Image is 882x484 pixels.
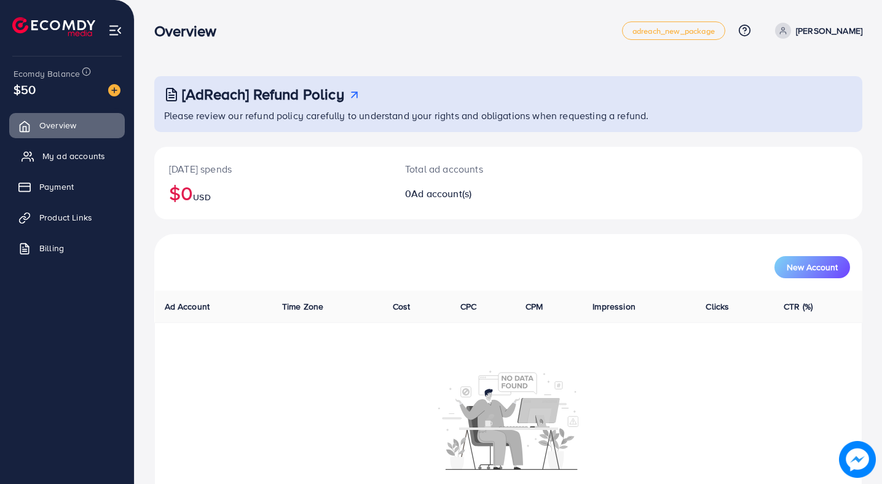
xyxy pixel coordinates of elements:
span: Billing [39,242,64,254]
a: [PERSON_NAME] [770,23,862,39]
span: Payment [39,181,74,193]
span: Cost [393,300,411,313]
img: image [839,441,876,478]
span: New Account [787,263,838,271]
span: My ad accounts [42,150,105,162]
span: $50 [14,80,36,98]
span: Product Links [39,211,92,224]
img: image [108,84,120,96]
a: My ad accounts [9,144,125,168]
a: Payment [9,174,125,199]
span: Time Zone [282,300,323,313]
p: Total ad accounts [405,162,553,176]
span: Impression [593,300,636,313]
span: Clicks [706,300,729,313]
p: Please review our refund policy carefully to understand your rights and obligations when requesti... [164,108,855,123]
a: adreach_new_package [622,21,725,40]
h3: Overview [154,22,226,40]
span: CPC [460,300,476,313]
button: New Account [774,256,850,278]
span: adreach_new_package [632,27,715,35]
h2: 0 [405,188,553,200]
span: Ecomdy Balance [14,68,80,80]
span: Ad account(s) [411,187,471,200]
span: Ad Account [165,300,210,313]
img: menu [108,23,122,37]
a: Billing [9,236,125,260]
img: No account [438,369,578,470]
img: logo [12,17,95,36]
span: Overview [39,119,76,131]
h3: [AdReach] Refund Policy [182,85,344,103]
h2: $0 [169,181,376,205]
p: [DATE] spends [169,162,376,176]
a: Overview [9,113,125,138]
span: USD [193,191,210,203]
p: [PERSON_NAME] [796,23,862,38]
a: Product Links [9,205,125,230]
span: CTR (%) [784,300,813,313]
span: CPM [526,300,543,313]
